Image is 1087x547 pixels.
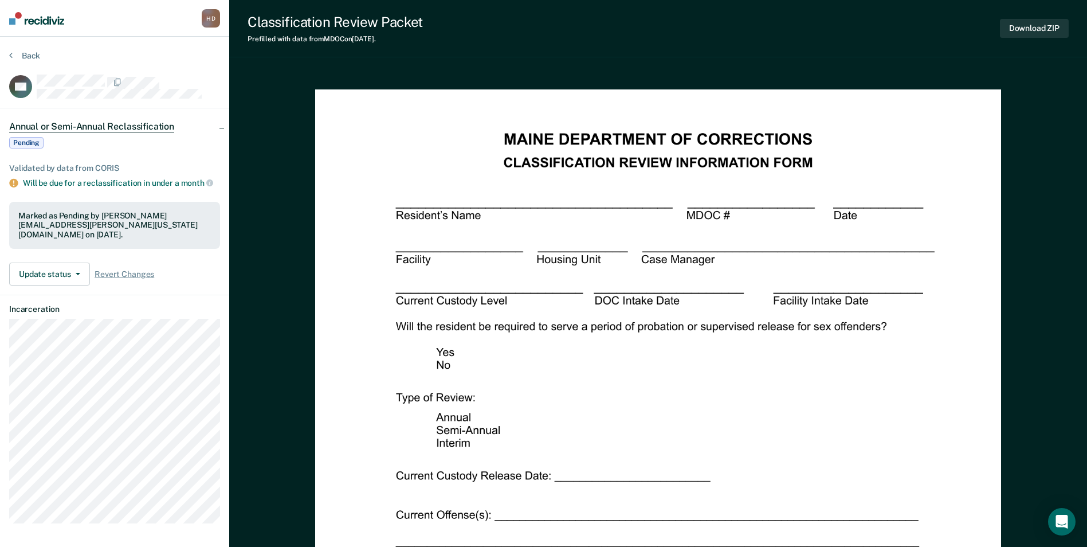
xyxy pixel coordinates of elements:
[9,137,44,149] span: Pending
[1048,508,1076,536] div: Open Intercom Messenger
[202,9,220,28] button: HD
[9,263,90,286] button: Update status
[9,121,174,132] span: Annual or Semi-Annual Reclassification
[9,163,220,173] div: Validated by data from CORIS
[248,14,423,30] div: Classification Review Packet
[95,269,154,279] span: Revert Changes
[9,304,220,314] dt: Incarceration
[23,178,220,188] div: Will be due for a reclassification in under a month
[18,211,211,240] div: Marked as Pending by [PERSON_NAME][EMAIL_ADDRESS][PERSON_NAME][US_STATE][DOMAIN_NAME] on [DATE].
[248,35,423,43] div: Prefilled with data from MDOC on [DATE] .
[1000,19,1069,38] button: Download ZIP
[9,50,40,61] button: Back
[202,9,220,28] div: H D
[9,12,64,25] img: Recidiviz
